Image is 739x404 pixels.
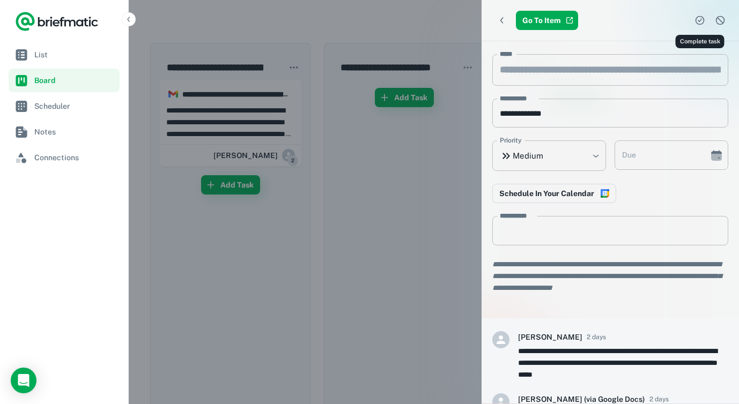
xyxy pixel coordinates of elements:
[9,146,120,169] a: Connections
[500,136,522,145] label: Priority
[11,368,36,393] div: Open Intercom Messenger
[706,145,727,166] button: Choose date
[492,140,606,171] div: Medium
[9,43,120,66] a: List
[15,11,99,32] a: Logo
[492,184,616,203] button: Connect to Google Calendar to reserve time in your schedule to complete this work
[9,94,120,118] a: Scheduler
[676,35,725,48] div: Complete task
[34,152,115,163] span: Connections
[492,11,512,30] button: Back
[692,12,708,28] button: Complete task
[516,11,578,30] a: Go To Item
[34,49,115,61] span: List
[34,74,115,86] span: Board
[9,120,120,144] a: Notes
[34,100,115,112] span: Scheduler
[712,12,728,28] button: Dismiss task
[482,41,739,403] div: scrollable content
[9,69,120,92] a: Board
[518,331,582,343] h6: [PERSON_NAME]
[587,332,606,342] span: 2 days
[649,394,669,404] span: 2 days
[34,126,115,138] span: Notes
